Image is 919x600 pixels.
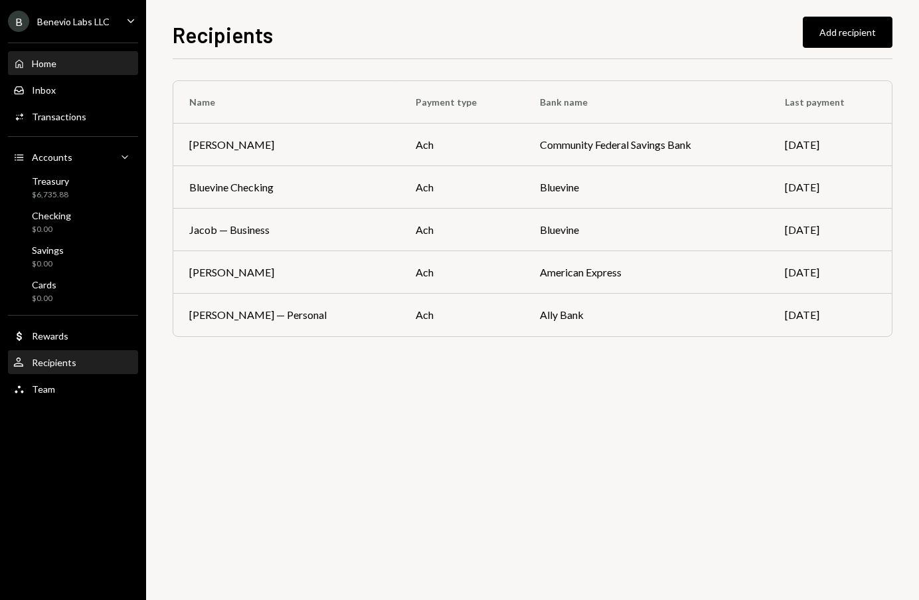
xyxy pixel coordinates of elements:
div: ach [416,137,508,153]
a: Treasury$6,735.88 [8,171,138,203]
div: ach [416,264,508,280]
h1: Recipients [173,21,273,48]
div: Home [32,58,56,69]
td: Community Federal Savings Bank [524,124,769,166]
a: Accounts [8,145,138,169]
a: Team [8,377,138,401]
th: Bank name [524,81,769,124]
div: B [8,11,29,32]
div: Rewards [32,330,68,342]
div: Treasury [32,175,69,187]
td: [DATE] [769,251,892,294]
th: Name [173,81,400,124]
div: Inbox [32,84,56,96]
td: [DATE] [769,166,892,209]
td: [DATE] [769,124,892,166]
td: [DATE] [769,209,892,251]
a: Recipients [8,350,138,374]
a: Inbox [8,78,138,102]
a: Cards$0.00 [8,275,138,307]
td: American Express [524,251,769,294]
td: Bluevine [524,166,769,209]
div: Transactions [32,111,86,122]
td: [DATE] [769,294,892,336]
a: Checking$0.00 [8,206,138,238]
div: [PERSON_NAME] [189,137,274,153]
div: Accounts [32,151,72,163]
div: Benevio Labs LLC [37,16,110,27]
th: Last payment [769,81,892,124]
div: [PERSON_NAME] [189,264,274,280]
div: ach [416,222,508,238]
div: $0.00 [32,224,71,235]
a: Savings$0.00 [8,241,138,272]
div: Team [32,383,55,395]
div: Bluevine Checking [189,179,274,195]
a: Home [8,51,138,75]
div: ach [416,307,508,323]
div: Cards [32,279,56,290]
button: Add recipient [803,17,892,48]
div: Recipients [32,357,76,368]
div: $6,735.88 [32,189,69,201]
th: Payment type [400,81,524,124]
a: Transactions [8,104,138,128]
div: Checking [32,210,71,221]
div: Jacob — Business [189,222,270,238]
td: Bluevine [524,209,769,251]
div: ach [416,179,508,195]
div: $0.00 [32,293,56,304]
div: Savings [32,245,64,256]
div: [PERSON_NAME] — Personal [189,307,327,323]
div: $0.00 [32,258,64,270]
a: Rewards [8,324,138,348]
td: Ally Bank [524,294,769,336]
